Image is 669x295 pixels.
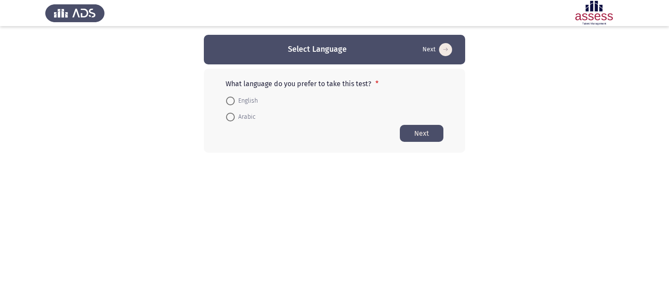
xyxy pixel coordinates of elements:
[235,112,256,122] span: Arabic
[226,80,443,88] p: What language do you prefer to take this test?
[288,44,347,55] h3: Select Language
[400,125,443,142] button: Start assessment
[420,43,455,57] button: Start assessment
[235,96,258,106] span: English
[45,1,105,25] img: Assess Talent Management logo
[564,1,624,25] img: Assessment logo of Potentiality Assessment R2 (EN/AR)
